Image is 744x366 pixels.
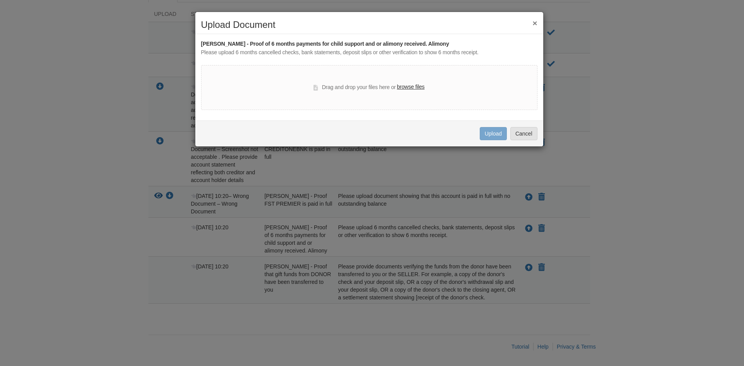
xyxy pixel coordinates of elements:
div: Please upload 6 months cancelled checks, bank statements, deposit slips or other verification to ... [201,48,537,57]
label: browse files [397,83,424,91]
div: Drag and drop your files here or [313,83,424,92]
div: [PERSON_NAME] - Proof of 6 months payments for child support and or alimony received. Alimony [201,40,537,48]
h2: Upload Document [201,20,537,30]
button: Upload [480,127,507,140]
button: × [532,19,537,27]
button: Cancel [510,127,537,140]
